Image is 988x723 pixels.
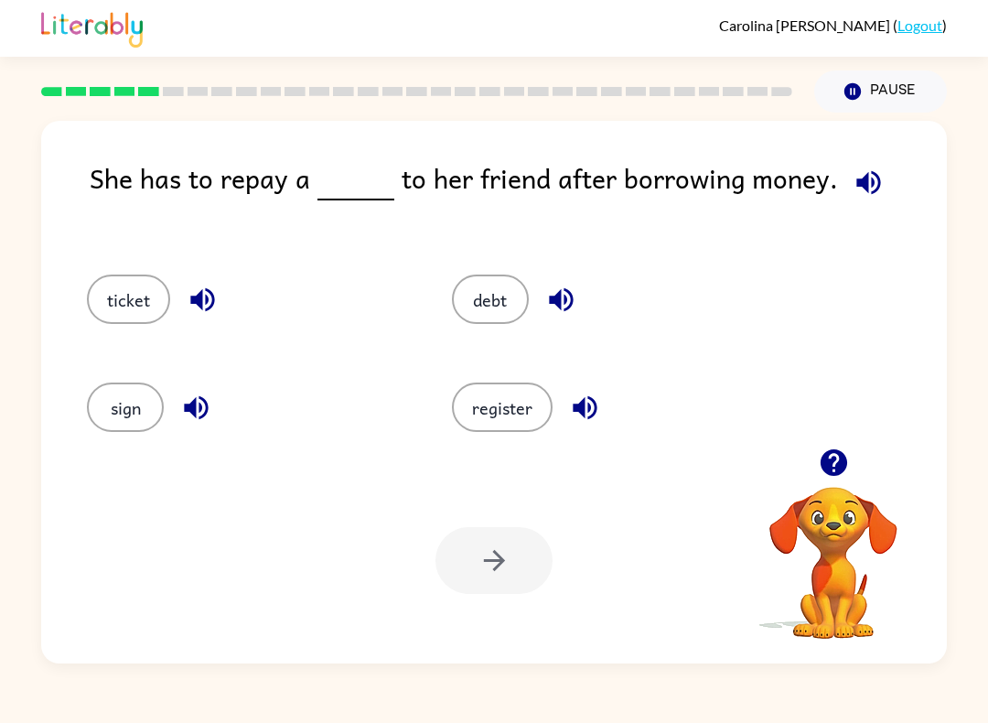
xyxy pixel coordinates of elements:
[452,383,553,432] button: register
[41,7,143,48] img: Literably
[452,275,529,324] button: debt
[814,70,947,113] button: Pause
[87,383,164,432] button: sign
[90,157,947,238] div: She has to repay a to her friend after borrowing money.
[742,459,925,642] video: Your browser must support playing .mp4 files to use Literably. Please try using another browser.
[719,16,947,34] div: ( )
[87,275,170,324] button: ticket
[719,16,893,34] span: Carolina [PERSON_NAME]
[897,16,942,34] a: Logout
